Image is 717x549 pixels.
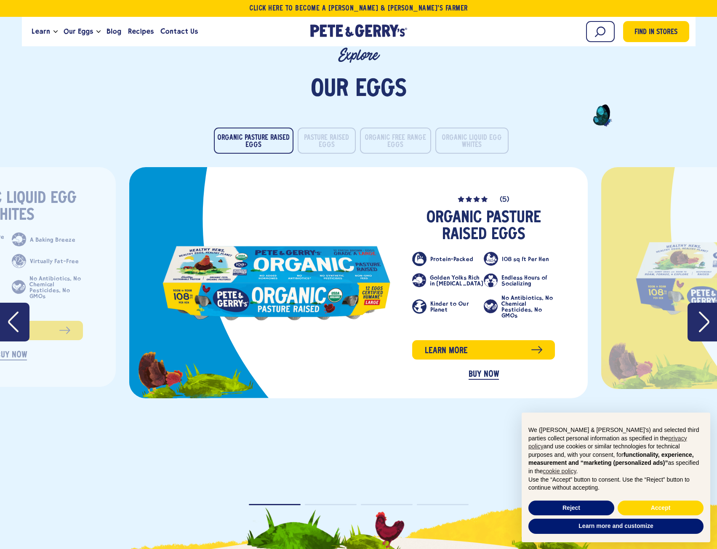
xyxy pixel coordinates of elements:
span: Find in Stores [634,27,677,38]
span: Our [311,77,349,102]
button: Next [688,303,717,341]
span: Our Eggs [64,26,93,37]
li: 108 sq ft Per Hen [484,252,555,266]
span: Learn more [425,344,468,357]
button: Organic Liquid Egg Whites [435,128,509,154]
span: (5) [500,196,509,204]
div: Notice [515,406,717,549]
li: Golden Yolks Rich in [MEDICAL_DATA] [412,273,483,288]
div: slide 1 of 4 [129,167,588,398]
li: No Antibiotics, No Chemical Pesticides, No GMOs [484,295,555,318]
a: Our Eggs [60,20,96,43]
button: Organic Free Range Eggs [360,128,431,154]
li: Kinder to Our Planet [412,295,483,318]
a: Contact Us [157,20,201,43]
h2: Explore [60,46,657,64]
button: Organic Pasture Raised Eggs [214,128,293,154]
button: Open the dropdown menu for Learn [53,30,58,33]
a: Find in Stores [623,21,689,42]
button: Page dot 2 [305,504,357,505]
h3: Organic Pasture Raised Eggs [412,210,555,243]
li: No Antibiotics, No Chemical Pesticides, No GMOs [12,275,83,299]
button: Pasture Raised Eggs [298,128,356,154]
p: Use the “Accept” button to consent. Use the “Reject” button to continue without accepting. [528,476,704,492]
button: Accept [618,501,704,516]
a: Recipes [125,20,157,43]
a: Learn more [412,340,555,360]
span: Recipes [128,26,154,37]
button: Reject [528,501,614,516]
span: Learn [32,26,50,37]
button: Page dot 4 [417,504,469,505]
span: Eggs [355,77,407,102]
li: A Baking Breeze [12,232,83,247]
button: Learn more and customize [528,519,704,534]
a: cookie policy [543,468,576,474]
p: We ([PERSON_NAME] & [PERSON_NAME]'s) and selected third parties collect personal information as s... [528,426,704,476]
li: Endless Hours of Socializing [484,273,555,288]
span: Contact Us [160,26,198,37]
li: Protein-Packed [412,252,483,266]
a: Learn [28,20,53,43]
a: BUY NOW [469,370,499,380]
span: Blog [107,26,121,37]
input: Search [586,21,615,42]
button: Page dot 3 [361,504,413,505]
button: Page dot 1 [249,504,301,505]
button: Open the dropdown menu for Our Eggs [96,30,101,33]
a: (5) [412,194,555,204]
li: Virtually Fat-Free [12,254,83,268]
a: Blog [103,20,125,43]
